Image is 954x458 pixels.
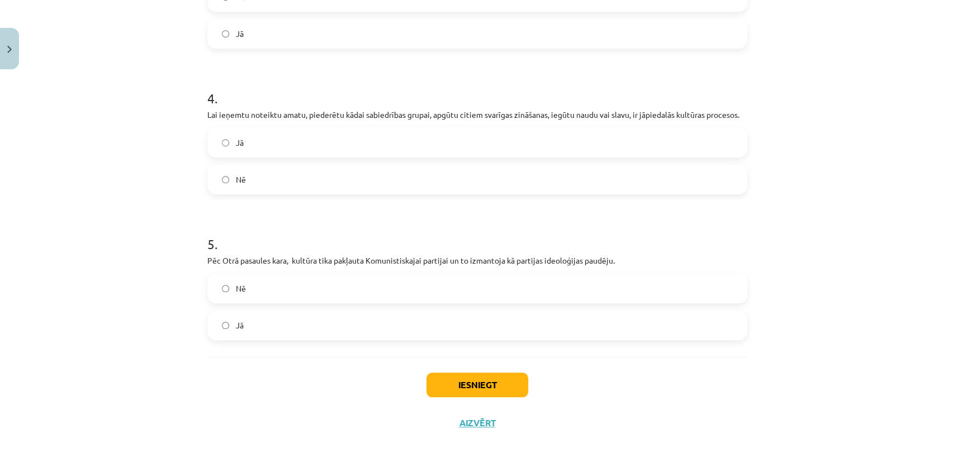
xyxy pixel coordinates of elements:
span: Jā [236,319,244,331]
button: Iesniegt [426,373,528,397]
h1: 4 . [207,71,747,106]
button: Aizvērt [456,417,499,428]
span: Jā [236,137,244,149]
img: icon-close-lesson-0947bae3869378f0d4975bcd49f059093ad1ed9edebbc8119c70593378902aed.svg [7,46,12,53]
input: Jā [222,30,229,37]
h1: 5 . [207,217,747,251]
input: Nē [222,176,229,183]
span: Nē [236,174,246,185]
p: Lai ieņemtu noteiktu amatu, piederētu kādai sabiedrības grupai, apgūtu citiem svarīgas zināšanas,... [207,109,747,121]
input: Nē [222,285,229,292]
p: Pēc Otrā pasaules kara, kultūra tika pakļauta Komunistiskajai partijai un to izmantoja kā partija... [207,255,747,266]
span: Jā [236,28,244,40]
input: Jā [222,322,229,329]
span: Nē [236,283,246,294]
input: Jā [222,139,229,146]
